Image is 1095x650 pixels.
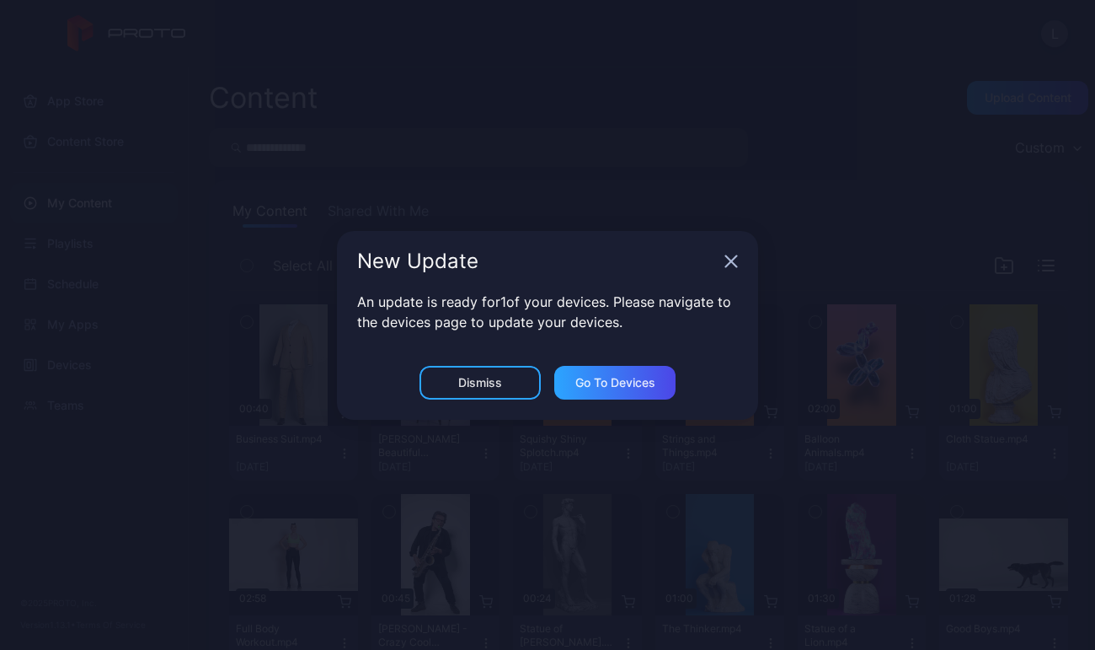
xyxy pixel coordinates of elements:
[357,292,738,332] p: An update is ready for 1 of your devices. Please navigate to the devices page to update your devi...
[458,376,502,389] div: Dismiss
[575,376,655,389] div: Go to devices
[357,251,718,271] div: New Update
[554,366,676,400] button: Go to devices
[419,366,541,400] button: Dismiss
